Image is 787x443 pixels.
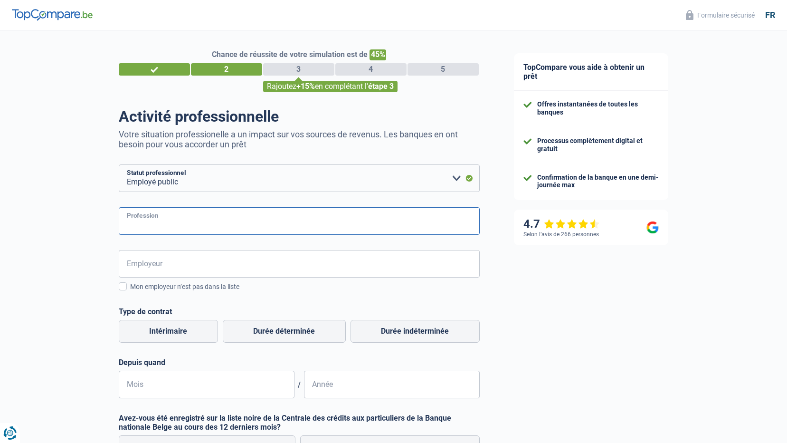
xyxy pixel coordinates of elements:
div: Processus complètement digital et gratuit [537,137,659,153]
div: 4 [335,63,407,76]
span: Chance de réussite de votre simulation est de [212,50,368,59]
span: 45% [370,49,386,60]
p: Votre situation professionelle a un impact sur vos sources de revenus. Les banques en ont besoin ... [119,129,480,149]
h1: Activité professionnelle [119,107,480,125]
div: 5 [408,63,479,76]
div: Confirmation de la banque en une demi-journée max [537,173,659,190]
label: Durée indéterminée [351,320,480,343]
div: fr [765,10,775,20]
span: étape 3 [368,82,394,91]
div: 2 [191,63,262,76]
div: 3 [263,63,334,76]
label: Depuis quand [119,358,480,367]
img: TopCompare Logo [12,9,93,20]
label: Type de contrat [119,307,480,316]
div: Selon l’avis de 266 personnes [523,231,599,238]
label: Intérimaire [119,320,218,343]
div: Mon employeur n’est pas dans la liste [130,282,480,292]
span: / [294,380,304,389]
div: Rajoutez en complétant l' [263,81,398,92]
label: Durée déterminée [223,320,346,343]
button: Formulaire sécurisé [680,7,760,23]
div: Offres instantanées de toutes les banques [537,100,659,116]
span: +15% [296,82,315,91]
div: TopCompare vous aide à obtenir un prêt [514,53,668,91]
div: 4.7 [523,217,600,231]
label: Avez-vous été enregistré sur la liste noire de la Centrale des crédits aux particuliers de la Ban... [119,414,480,432]
input: Cherchez votre employeur [119,250,480,278]
div: 1 [119,63,190,76]
input: MM [119,371,294,398]
input: AAAA [304,371,480,398]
